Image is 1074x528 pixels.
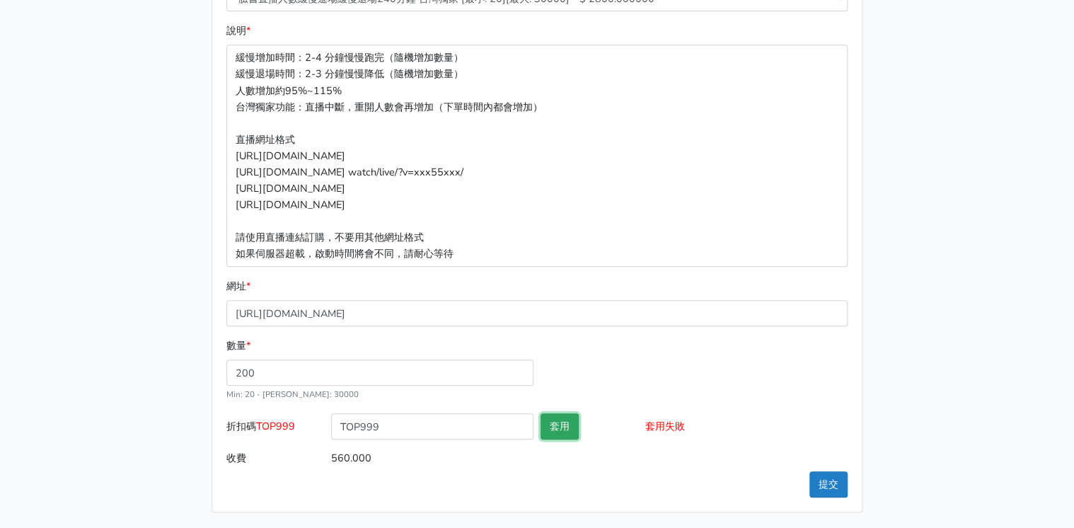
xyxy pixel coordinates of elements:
[226,23,250,39] label: 說明
[226,338,250,354] label: 數量
[226,389,359,400] small: Min: 20 - [PERSON_NAME]: 30000
[223,413,328,445] label: 折扣碼
[226,278,250,294] label: 網址
[223,445,328,471] label: 收費
[226,300,848,326] input: 這邊填入網址
[256,419,295,433] span: TOP999
[226,45,848,267] p: 緩慢增加時間：2-4 分鐘慢慢跑完（隨機增加數量） 緩慢退場時間：2-3 分鐘慢慢降低（隨機增加數量） 人數增加約95%~115% 台灣獨家功能：直播中斷，重開人數會再增加（下單時間內都會增加）...
[541,413,579,440] button: 套用
[809,471,848,498] button: 提交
